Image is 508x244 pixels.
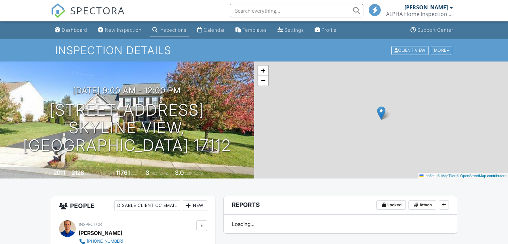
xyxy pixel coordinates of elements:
div: New Inspection [105,27,142,33]
div: 2128 [71,169,84,176]
span: sq. ft. [85,171,95,176]
a: New Inspection [95,24,144,36]
div: Inspections [159,27,187,33]
a: Dashboard [52,24,90,36]
img: The Best Home Inspection Software - Spectora [51,3,65,18]
div: 11761 [116,169,130,176]
span: + [261,66,265,75]
span: bathrooms [185,171,204,176]
span: Lot Size [101,171,115,176]
h3: [DATE] 9:00 am - 12:00 pm [73,86,181,95]
a: Zoom out [258,76,268,86]
div: Profile [322,27,337,33]
span: Inspector [79,222,102,227]
h1: [STREET_ADDRESS] Skyline View, [GEOGRAPHIC_DATA] 17112 [11,101,243,154]
a: Calendar [195,24,227,36]
span: Built [45,171,52,176]
a: Zoom in [258,66,268,76]
a: Templates [233,24,270,36]
div: Disable Client CC Email [114,200,180,211]
h1: Inspection Details [55,44,453,56]
a: Settings [275,24,307,36]
div: [PHONE_NUMBER] [87,239,123,244]
div: Templates [242,27,267,33]
a: © OpenStreetMap contributors [457,174,506,178]
a: Profile [312,24,339,36]
div: New [183,200,207,211]
a: Leaflet [419,174,435,178]
a: SPECTORA [51,9,125,23]
span: SPECTORA [70,3,125,17]
input: Search everything... [230,4,363,17]
a: © MapTiler [438,174,456,178]
div: More [431,46,453,55]
div: 3 [146,169,149,176]
img: Marker [377,106,385,120]
div: [PERSON_NAME] [404,4,448,11]
div: Calendar [204,27,225,33]
div: Settings [285,27,304,33]
div: Dashboard [62,27,87,33]
span: sq.ft. [131,171,139,176]
div: ALPHA Home Inspection LLC [386,11,453,17]
div: Support Center [417,27,453,33]
a: Inspections [150,24,189,36]
span: | [436,174,437,178]
div: Client View [391,46,429,55]
a: Support Center [408,24,456,36]
span: − [261,76,265,85]
span: bedrooms [150,171,169,176]
div: [PERSON_NAME] [79,228,122,238]
div: 3.0 [175,169,184,176]
div: 2011 [53,169,65,176]
h3: People [51,196,215,215]
a: Client View [391,47,430,52]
